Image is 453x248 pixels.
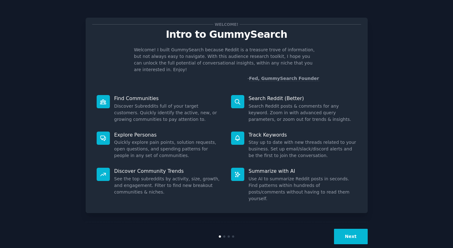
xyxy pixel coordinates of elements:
[114,168,222,174] p: Discover Community Trends
[249,76,319,81] a: Fed, GummySearch Founder
[114,139,222,159] dd: Quickly explore pain points, solution requests, open questions, and spending patterns for people ...
[249,176,357,202] dd: Use AI to summarize Reddit posts in seconds. Find patterns within hundreds of posts/comments with...
[334,229,368,244] button: Next
[249,168,357,174] p: Summarize with AI
[114,95,222,102] p: Find Communities
[134,47,319,73] p: Welcome! I built GummySearch because Reddit is a treasure trove of information, but not always ea...
[213,21,239,28] span: Welcome!
[249,139,357,159] dd: Stay up to date with new threads related to your business. Set up email/slack/discord alerts and ...
[247,75,319,82] div: -
[114,176,222,195] dd: See the top subreddits by activity, size, growth, and engagement. Filter to find new breakout com...
[114,103,222,123] dd: Discover Subreddits full of your target customers. Quickly identify the active, new, or growing c...
[92,29,361,40] p: Intro to GummySearch
[249,95,357,102] p: Search Reddit (Better)
[249,132,357,138] p: Track Keywords
[114,132,222,138] p: Explore Personas
[249,103,357,123] dd: Search Reddit posts & comments for any keyword. Zoom in with advanced query parameters, or zoom o...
